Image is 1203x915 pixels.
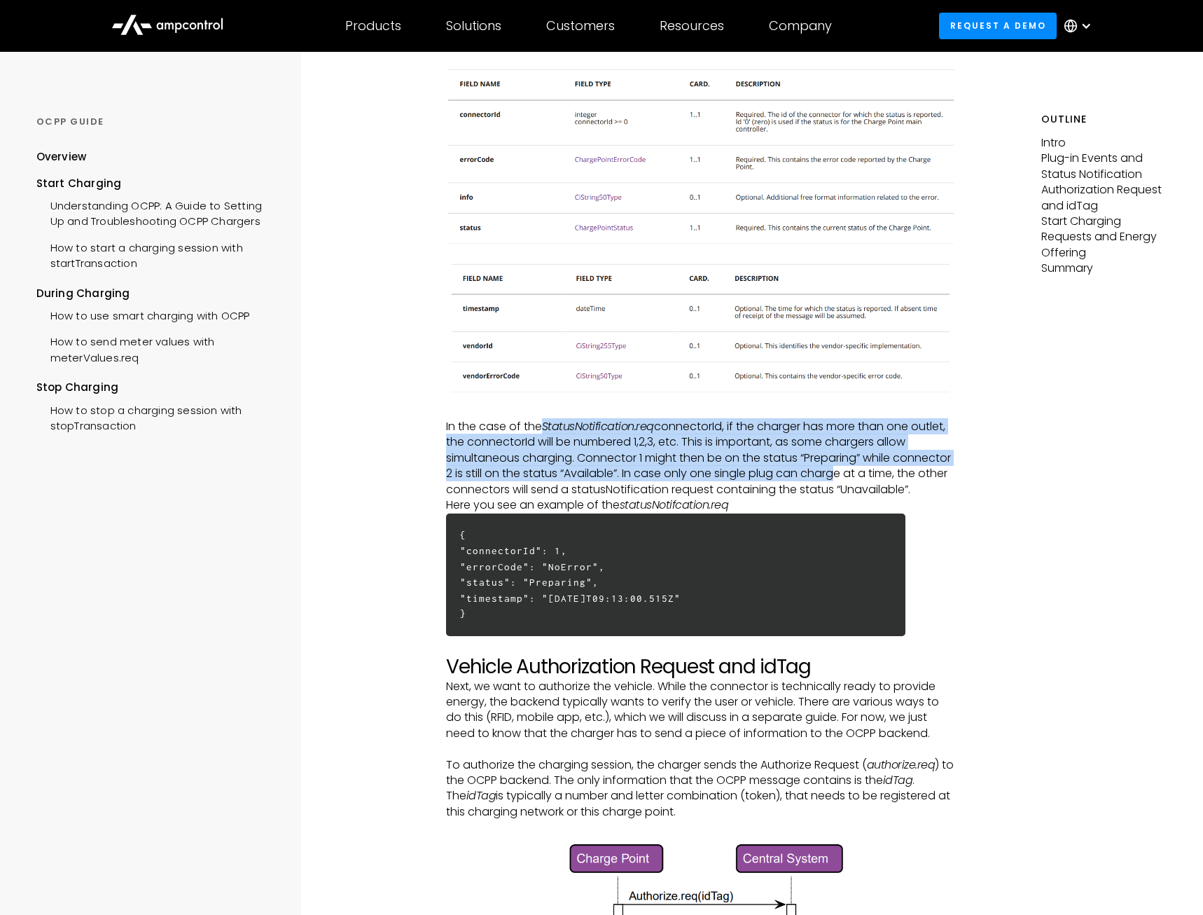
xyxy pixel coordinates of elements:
[446,259,957,396] img: statusNotification.req message fields
[466,787,496,804] em: idTag
[36,286,277,301] div: During Charging
[1041,261,1167,276] p: Summary
[867,757,936,773] em: authorize.req
[1041,135,1167,151] p: Intro
[446,820,957,835] p: ‍
[769,18,832,34] div: Company
[660,18,724,34] div: Resources
[546,18,615,34] div: Customers
[446,419,957,497] p: In the case of the connectorId, if the charger has more than one outlet, the connectorId will be ...
[1041,112,1167,127] h5: Outline
[446,497,957,513] p: Here you see an example of the ‍
[36,191,277,233] a: Understanding OCPP: A Guide to Setting Up and Troubleshooting OCPP Chargers
[883,772,913,788] em: idTag
[446,18,501,34] div: Solutions
[36,176,277,191] div: Start Charging
[36,380,277,395] div: Stop Charging
[542,418,654,434] em: StatusNotification.req
[1041,151,1167,182] p: Plug-in Events and Status Notification
[446,514,905,636] h6: { "connectorId": 1, "errorCode": "NoError", "status": "Preparing", "timestamp": "[DATE]T09:13:00....
[36,149,87,165] div: Overview
[939,13,1057,39] a: Request a demo
[36,396,277,438] a: How to stop a charging session with stopTransaction
[36,116,277,128] div: OCPP GUIDE
[36,301,250,327] a: How to use smart charging with OCPP
[446,741,957,757] p: ‍
[446,44,957,60] p: ‍
[446,757,957,820] p: To authorize the charging session, the charger sends the Authorize Request ( ) to the OCPP backen...
[1041,182,1167,214] p: Authorization Request and idTag
[446,679,957,742] p: Next, we want to authorize the vehicle. While the connector is technically ready to provide energ...
[446,404,957,419] p: ‍
[446,655,957,679] h2: Vehicle Authorization Request and idTag
[345,18,401,34] div: Products
[1041,214,1167,261] p: Start Charging Requests and Energy Offering
[36,149,87,175] a: Overview
[446,60,957,252] img: statusNotification.req message fields
[36,327,277,369] a: How to send meter values with meterValues.req
[446,640,957,655] p: ‍
[36,233,277,275] a: How to start a charging session with startTransaction
[620,497,729,513] em: statusNotifcation.req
